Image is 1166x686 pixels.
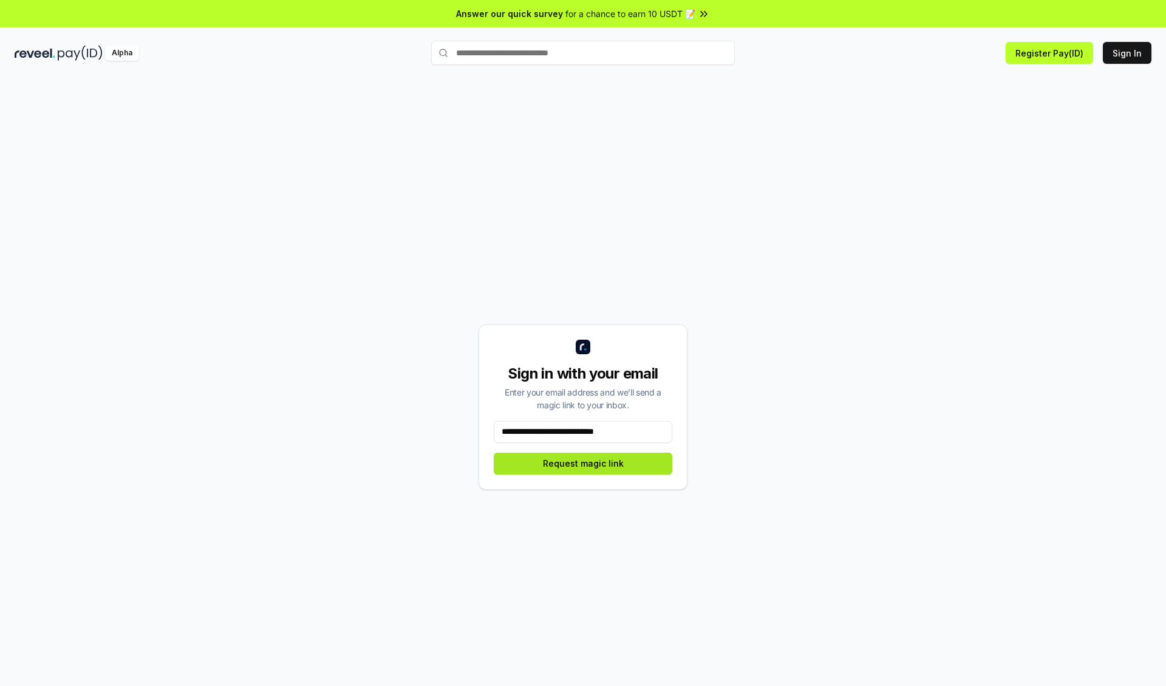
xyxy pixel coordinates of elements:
button: Sign In [1103,42,1151,64]
div: Enter your email address and we’ll send a magic link to your inbox. [494,386,672,411]
img: reveel_dark [15,46,55,61]
button: Register Pay(ID) [1006,42,1093,64]
span: for a chance to earn 10 USDT 📝 [565,7,695,20]
button: Request magic link [494,453,672,475]
span: Answer our quick survey [456,7,563,20]
img: logo_small [576,340,590,354]
div: Alpha [105,46,139,61]
img: pay_id [58,46,103,61]
div: Sign in with your email [494,364,672,383]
